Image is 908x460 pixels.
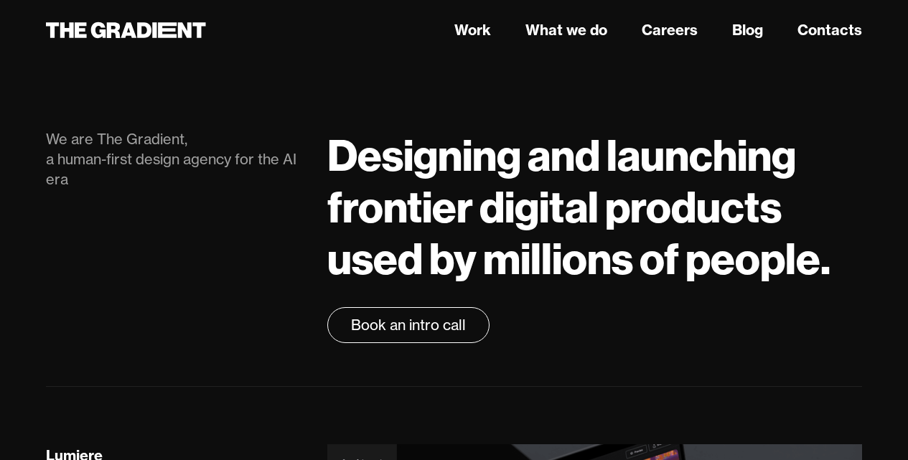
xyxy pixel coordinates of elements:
[642,19,698,41] a: Careers
[732,19,763,41] a: Blog
[46,129,299,189] div: We are The Gradient, a human-first design agency for the AI era
[327,129,862,284] h1: Designing and launching frontier digital products used by millions of people.
[525,19,607,41] a: What we do
[797,19,862,41] a: Contacts
[327,307,490,343] a: Book an intro call
[454,19,491,41] a: Work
